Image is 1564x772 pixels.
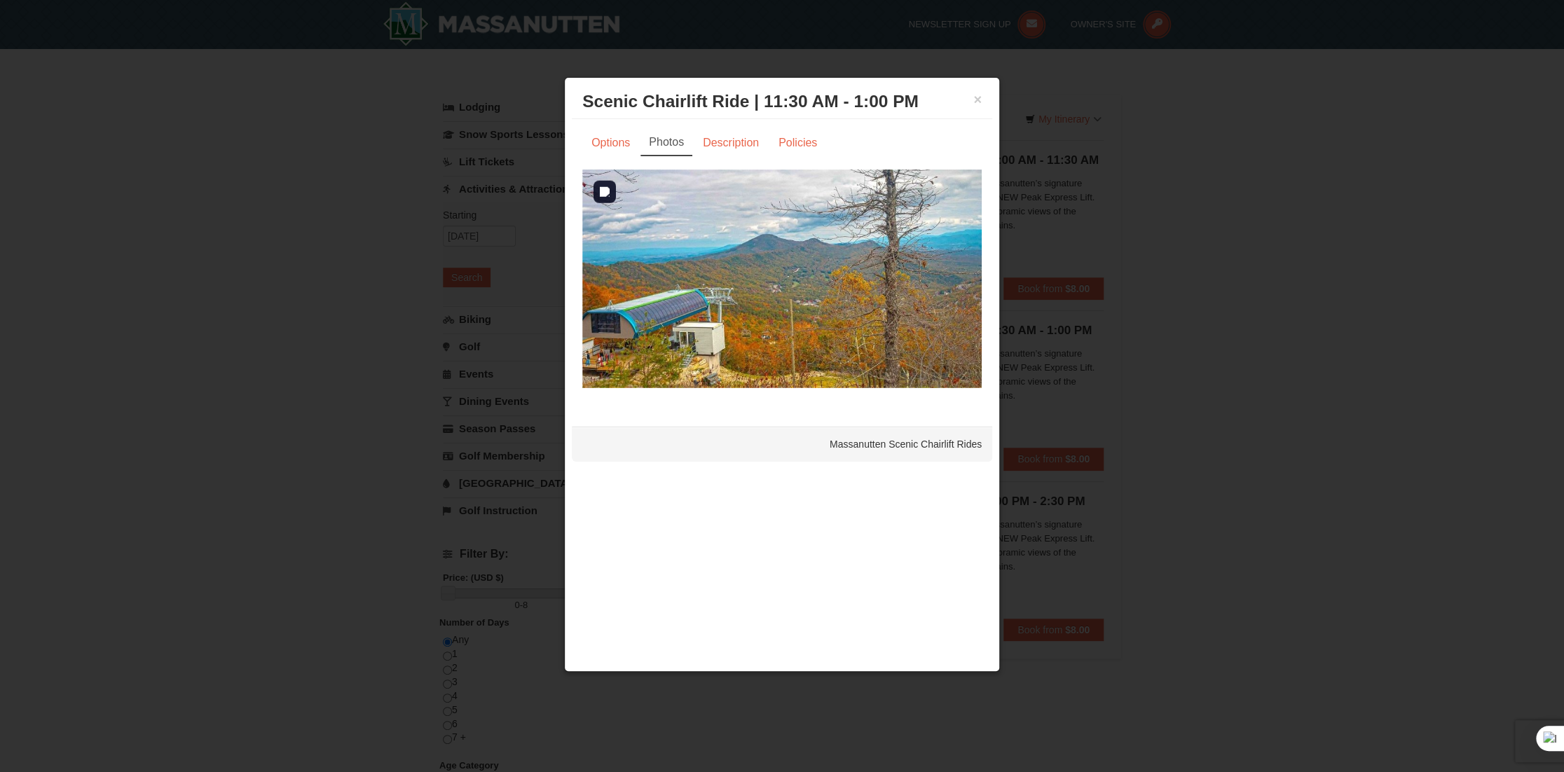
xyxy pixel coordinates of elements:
[973,92,982,106] button: ×
[640,130,692,156] a: Photos
[582,91,982,112] h3: Scenic Chairlift Ride | 11:30 AM - 1:00 PM
[582,130,639,156] a: Options
[572,427,992,462] div: Massanutten Scenic Chairlift Rides
[769,130,826,156] a: Policies
[582,170,982,388] img: 24896431-13-a88f1aaf.jpg
[694,130,768,156] a: Description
